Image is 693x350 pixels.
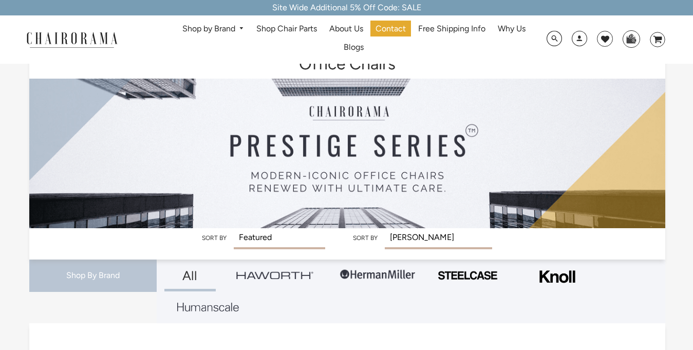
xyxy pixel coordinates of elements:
a: Free Shipping Info [413,21,491,36]
img: Frame_4.png [537,264,578,290]
span: Contact [376,24,406,34]
div: Shop By Brand [29,260,157,292]
label: Sort by [202,234,227,242]
a: Why Us [493,21,531,36]
img: Group_4be16a4b-c81a-4a6e-a540-764d0a8faf6e.png [236,271,313,279]
a: Contact [370,21,411,36]
span: Shop Chair Parts [256,24,317,34]
img: Layer_1_1.png [177,303,239,312]
img: Group-1.png [339,260,416,290]
nav: DesktopNavigation [167,21,540,59]
label: Sort by [353,234,378,242]
a: Shop Chair Parts [251,21,322,36]
a: Blogs [339,40,369,56]
img: chairorama [21,30,123,48]
span: Free Shipping Info [418,24,485,34]
span: About Us [329,24,363,34]
img: WhatsApp_Image_2024-07-12_at_16.23.01.webp [623,31,639,46]
span: Why Us [498,24,526,34]
a: All [164,260,216,291]
a: Shop by Brand [177,21,250,37]
img: Office Chairs [29,51,665,228]
a: About Us [324,21,368,36]
span: Blogs [344,42,364,53]
img: PHOTO-2024-07-09-00-53-10-removebg-preview.png [437,270,498,281]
